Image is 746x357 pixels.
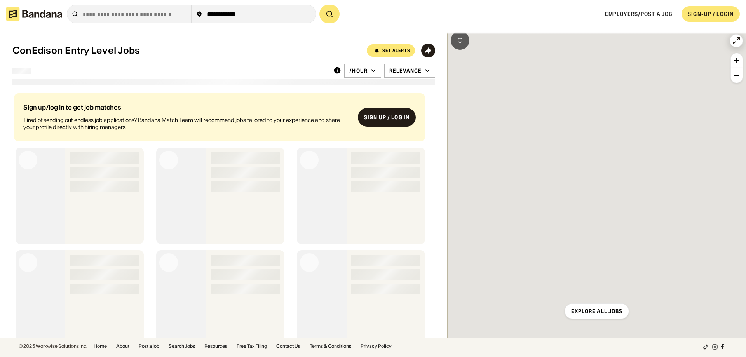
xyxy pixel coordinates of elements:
a: Home [94,344,107,348]
div: /hour [349,67,368,74]
a: Terms & Conditions [310,344,351,348]
a: Post a job [139,344,159,348]
a: Free Tax Filing [237,344,267,348]
a: Resources [204,344,227,348]
div: SIGN-UP / LOGIN [688,10,734,17]
a: Employers/Post a job [605,10,672,17]
div: ConEdison Entry Level Jobs [12,45,140,56]
div: Explore all jobs [571,308,623,314]
div: grid [12,90,434,338]
div: Sign up / Log in [364,114,410,121]
a: Contact Us [276,344,300,348]
div: Tired of sending out endless job applications? Bandana Match Team will recommend jobs tailored to... [23,117,352,131]
a: About [116,344,129,348]
div: © 2025 Workwise Solutions Inc. [19,344,87,348]
div: Sign up/log in to get job matches [23,104,352,110]
div: Set Alerts [382,48,410,53]
img: Bandana logotype [6,7,62,21]
div: Relevance [389,67,422,74]
a: Search Jobs [169,344,195,348]
a: Privacy Policy [361,344,392,348]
